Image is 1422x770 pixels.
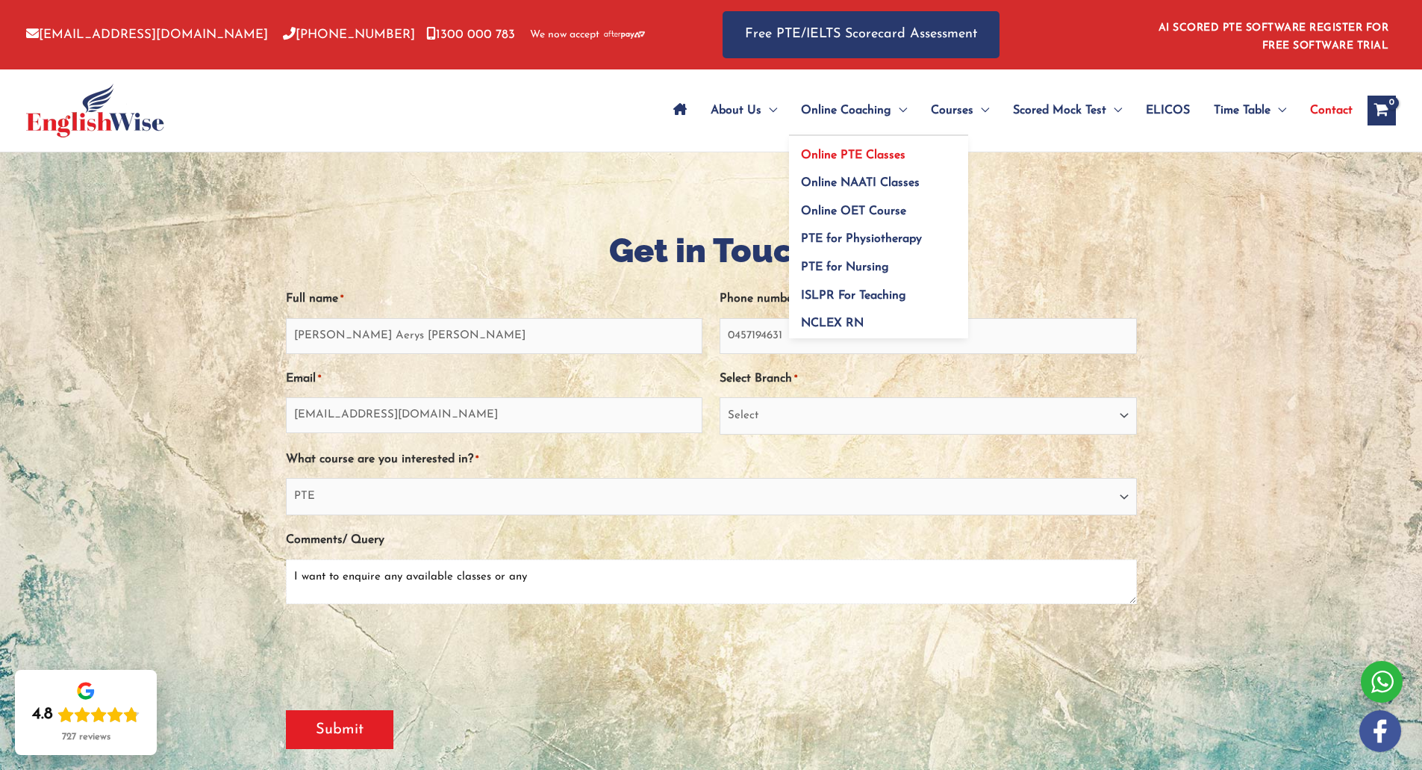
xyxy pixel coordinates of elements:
[801,261,889,273] span: PTE for Nursing
[286,227,1137,274] h1: Get in Touch
[1150,10,1396,59] aside: Header Widget 1
[1310,84,1353,137] span: Contact
[530,28,599,43] span: We now accept
[720,287,802,311] label: Phone number
[789,136,968,164] a: Online PTE Classes
[789,192,968,220] a: Online OET Course
[286,367,321,391] label: Email
[1202,84,1298,137] a: Time TableMenu Toggle
[801,205,906,217] span: Online OET Course
[1298,84,1353,137] a: Contact
[286,710,393,749] input: Submit
[1013,84,1106,137] span: Scored Mock Test
[919,84,1001,137] a: CoursesMenu Toggle
[720,367,797,391] label: Select Branch
[62,731,110,743] div: 727 reviews
[891,84,907,137] span: Menu Toggle
[286,528,384,553] label: Comments/ Query
[283,28,415,41] a: [PHONE_NUMBER]
[973,84,989,137] span: Menu Toggle
[286,287,343,311] label: Full name
[801,149,905,161] span: Online PTE Classes
[801,290,906,302] span: ISLPR For Teaching
[426,28,515,41] a: 1300 000 783
[1368,96,1396,125] a: View Shopping Cart, empty
[32,704,140,725] div: Rating: 4.8 out of 5
[931,84,973,137] span: Courses
[761,84,777,137] span: Menu Toggle
[286,625,513,683] iframe: reCAPTCHA
[789,305,968,339] a: NCLEX RN
[26,84,164,137] img: cropped-ew-logo
[789,249,968,277] a: PTE for Nursing
[723,11,1000,58] a: Free PTE/IELTS Scorecard Assessment
[26,28,268,41] a: [EMAIL_ADDRESS][DOMAIN_NAME]
[604,31,645,39] img: Afterpay-Logo
[801,84,891,137] span: Online Coaching
[699,84,789,137] a: About UsMenu Toggle
[789,84,919,137] a: Online CoachingMenu Toggle
[286,447,478,472] label: What course are you interested in?
[789,164,968,193] a: Online NAATI Classes
[1106,84,1122,137] span: Menu Toggle
[801,233,922,245] span: PTE for Physiotherapy
[801,317,864,329] span: NCLEX RN
[661,84,1353,137] nav: Site Navigation: Main Menu
[1134,84,1202,137] a: ELICOS
[1214,84,1270,137] span: Time Table
[1001,84,1134,137] a: Scored Mock TestMenu Toggle
[1146,84,1190,137] span: ELICOS
[801,177,920,189] span: Online NAATI Classes
[1359,710,1401,752] img: white-facebook.png
[32,704,53,725] div: 4.8
[711,84,761,137] span: About Us
[1159,22,1389,52] a: AI SCORED PTE SOFTWARE REGISTER FOR FREE SOFTWARE TRIAL
[789,276,968,305] a: ISLPR For Teaching
[1270,84,1286,137] span: Menu Toggle
[789,220,968,249] a: PTE for Physiotherapy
